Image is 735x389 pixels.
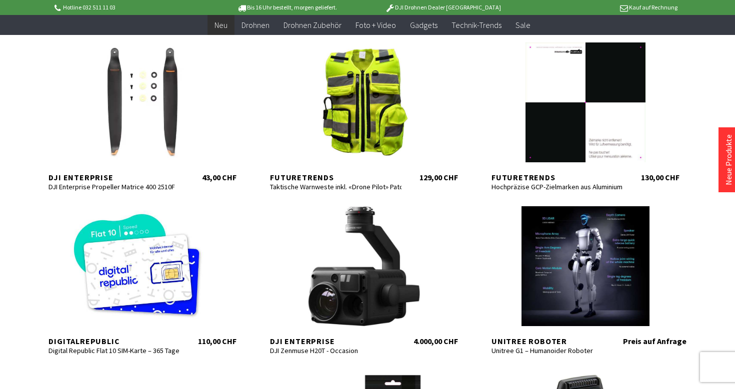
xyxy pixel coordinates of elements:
div: Digital Republic Flat 10 SIM-Karte – 365 Tage [48,346,180,355]
div: Unitree G1 – Humanoider Roboter [491,346,623,355]
a: DJI Enterprise DJI Enterprise Propeller Matrice 400 2510F 43,00 CHF [38,42,246,182]
a: Drohnen [234,15,276,35]
div: DJI Enterprise [48,172,180,182]
div: Taktische Warnweste inkl. «Drone Pilot» Patch [270,182,401,191]
a: Unitree Roboter Unitree G1 – Humanoider Roboter Preis auf Anfrage [481,206,689,346]
span: Foto + Video [355,20,396,30]
p: Hotline 032 511 11 03 [52,1,208,13]
p: Kauf auf Rechnung [521,1,677,13]
div: Futuretrends [270,172,401,182]
div: Preis auf Anfrage [623,336,686,346]
a: Neu [207,15,234,35]
span: Drohnen [241,20,269,30]
p: DJI Drohnen Dealer [GEOGRAPHIC_DATA] [365,1,521,13]
div: DJI Zenmuse H20T - Occasion [270,346,401,355]
a: Foto + Video [348,15,403,35]
div: 130,00 CHF [641,172,679,182]
span: Technik-Trends [451,20,501,30]
div: Unitree Roboter [491,336,623,346]
div: 4.000,00 CHF [413,336,458,346]
a: Sale [508,15,537,35]
div: DJI Enterprise [270,336,401,346]
div: 129,00 CHF [419,172,458,182]
a: DJI Enterprise DJI Zenmuse H20T - Occasion 4.000,00 CHF [260,206,468,346]
span: Gadgets [410,20,437,30]
a: digitalrepublic Digital Republic Flat 10 SIM-Karte – 365 Tage 110,00 CHF [38,206,246,346]
div: digitalrepublic [48,336,180,346]
a: Neue Produkte [723,134,733,185]
div: Futuretrends [491,172,623,182]
div: 110,00 CHF [198,336,236,346]
span: Drohnen Zubehör [283,20,341,30]
a: Drohnen Zubehör [276,15,348,35]
div: DJI Enterprise Propeller Matrice 400 2510F [48,182,180,191]
span: Neu [214,20,227,30]
span: Sale [515,20,530,30]
a: Futuretrends Hochpräzise GCP-Zielmarken aus Aluminium – Allwetter & Drohnen-kompatibel 130,00 CHF [481,42,689,182]
a: Technik-Trends [444,15,508,35]
div: 43,00 CHF [202,172,236,182]
p: Bis 16 Uhr bestellt, morgen geliefert. [208,1,364,13]
a: Gadgets [403,15,444,35]
a: Futuretrends Taktische Warnweste inkl. «Drone Pilot» Patch 129,00 CHF [260,42,468,182]
div: Hochpräzise GCP-Zielmarken aus Aluminium – Allwetter & Drohnen-kompatibel [491,182,623,191]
